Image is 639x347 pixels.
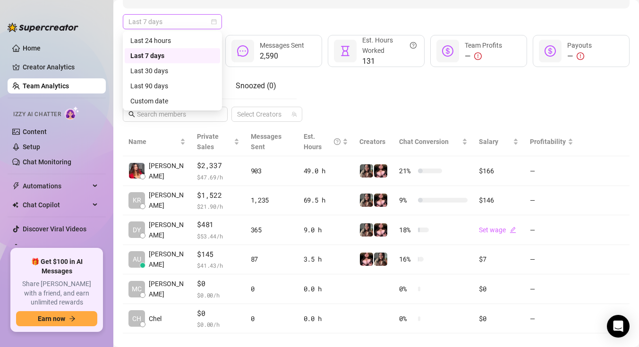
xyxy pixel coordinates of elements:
div: Last 90 days [130,81,214,91]
span: Chel [149,313,162,324]
a: Discover Viral Videos [23,225,86,233]
div: Last 24 hours [130,35,214,46]
div: 365 [251,225,292,235]
span: [PERSON_NAME] [149,279,186,299]
span: 21 % [399,166,414,176]
span: [PERSON_NAME] [149,190,186,211]
div: $7 [479,254,518,264]
div: — [567,51,592,62]
span: 9 % [399,195,414,205]
a: Team Analytics [23,82,69,90]
div: Est. Hours [304,131,341,152]
span: hourglass [340,45,351,57]
th: Name [123,127,191,156]
td: — [524,245,579,275]
span: Private Sales [197,133,219,151]
div: Last 7 days [125,48,220,63]
div: Last 30 days [130,66,214,76]
span: Name [128,136,178,147]
span: $ 21.90 /h [197,202,239,211]
span: 131 [362,56,417,67]
td: — [524,186,579,216]
span: CH [132,313,141,324]
span: question-circle [334,131,341,152]
div: 0.0 h [304,284,349,294]
span: team [291,111,297,117]
span: Share [PERSON_NAME] with a friend, and earn unlimited rewards [16,279,97,307]
span: Automations [23,178,90,194]
div: 1,235 [251,195,292,205]
span: [PERSON_NAME] [149,220,186,240]
input: Search members [137,109,214,119]
span: $1,522 [197,190,239,201]
span: 0 % [399,313,414,324]
a: Creator Analytics [23,59,98,75]
div: Open Intercom Messenger [607,315,630,338]
th: Creators [354,127,393,156]
div: $0 [479,313,518,324]
img: Ryann [374,164,387,178]
span: question-circle [410,35,417,56]
span: KR [133,195,141,205]
span: dollar-circle [545,45,556,57]
div: $0 [479,284,518,294]
td: — [524,215,579,245]
img: Chat Copilot [12,202,18,208]
span: [PERSON_NAME] [149,161,186,181]
span: Earn now [38,315,65,322]
span: calendar [211,19,217,25]
div: $146 [479,195,518,205]
span: $ 53.44 /h [197,231,239,241]
span: $ 47.69 /h [197,172,239,182]
span: exclamation-circle [474,52,482,60]
span: 2,590 [260,51,304,62]
a: Settings [23,244,48,252]
span: $ 0.00 /h [197,290,239,300]
span: $2,337 [197,160,239,171]
span: 0 % [399,284,414,294]
div: 49.0 h [304,166,349,176]
td: — [524,156,579,186]
span: $ 0.00 /h [197,320,239,329]
a: Chat Monitoring [23,158,71,166]
span: $145 [197,249,239,260]
span: MC [132,284,142,294]
span: Chat Conversion [399,138,449,145]
span: Salary [479,138,498,145]
a: Setup [23,143,40,151]
span: exclamation-circle [577,52,584,60]
div: 69.5 h [304,195,349,205]
div: 0 [251,284,292,294]
span: Messages Sent [260,42,304,49]
a: Home [23,44,41,52]
span: Chat Copilot [23,197,90,212]
img: logo-BBDzfeDw.svg [8,23,78,32]
a: Set wageedit [479,226,516,234]
button: Earn nowarrow-right [16,311,97,326]
td: — [524,274,579,304]
span: Last 7 days [128,15,216,29]
td: — [524,304,579,334]
img: Ryann [360,253,373,266]
span: 16 % [399,254,414,264]
div: 0.0 h [304,313,349,324]
div: Last 7 days [130,51,214,61]
div: Custom date [125,93,220,109]
span: 🎁 Get $100 in AI Messages [16,257,97,276]
div: 3.5 h [304,254,349,264]
span: Team Profits [465,42,502,49]
img: Ryann [360,194,373,207]
span: [PERSON_NAME] [149,249,186,270]
div: 0 [251,313,292,324]
span: Profitability [530,138,566,145]
div: 87 [251,254,292,264]
span: search [128,111,135,118]
span: DY [133,225,141,235]
a: Content [23,128,47,135]
div: 9.0 h [304,225,349,235]
span: thunderbolt [12,182,20,190]
span: dollar-circle [442,45,453,57]
span: $481 [197,219,239,230]
span: Payouts [567,42,592,49]
div: — [465,51,502,62]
